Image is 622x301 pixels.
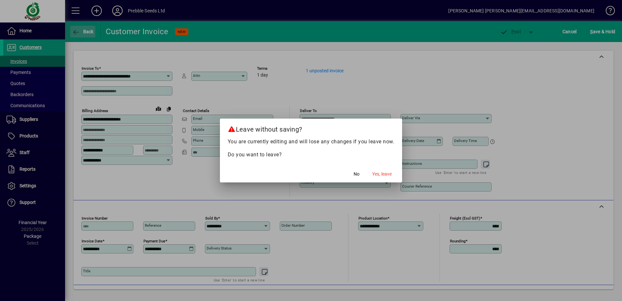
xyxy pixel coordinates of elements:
[346,168,367,180] button: No
[370,168,394,180] button: Yes, leave
[354,171,359,178] span: No
[220,119,402,137] h2: Leave without saving?
[372,171,392,178] span: Yes, leave
[228,138,395,146] p: You are currently editing and will lose any changes if you leave now.
[228,151,395,159] p: Do you want to leave?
